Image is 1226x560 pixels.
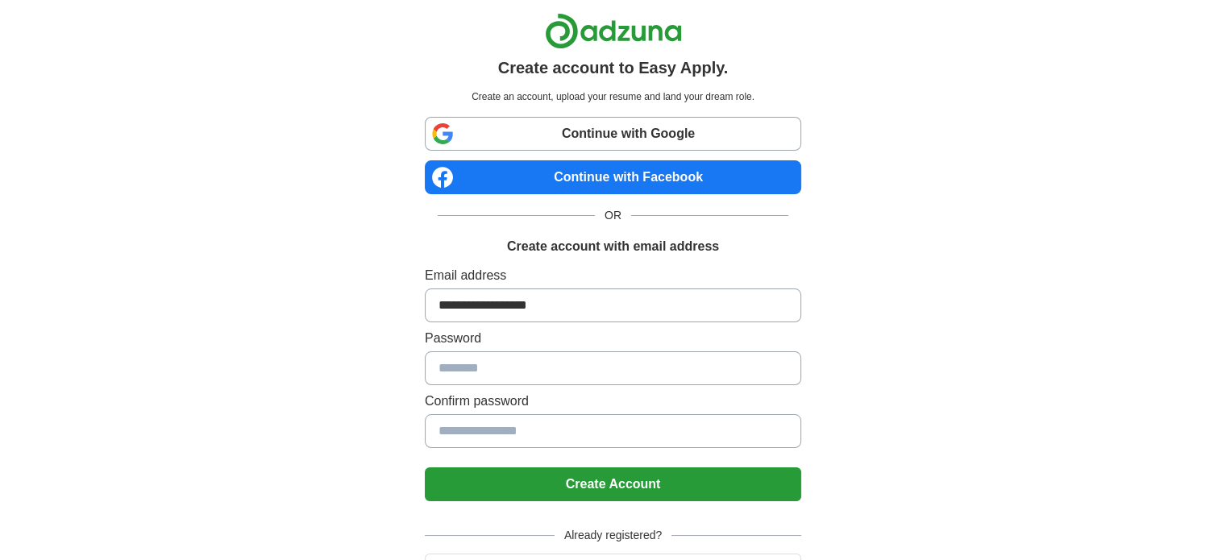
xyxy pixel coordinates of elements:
p: Create an account, upload your resume and land your dream role. [428,89,798,104]
label: Email address [425,266,801,285]
a: Continue with Facebook [425,160,801,194]
label: Password [425,329,801,348]
span: Already registered? [555,527,671,544]
img: Adzuna logo [545,13,682,49]
a: Continue with Google [425,117,801,151]
h1: Create account to Easy Apply. [498,56,729,80]
span: OR [595,207,631,224]
button: Create Account [425,467,801,501]
label: Confirm password [425,392,801,411]
h1: Create account with email address [507,237,719,256]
